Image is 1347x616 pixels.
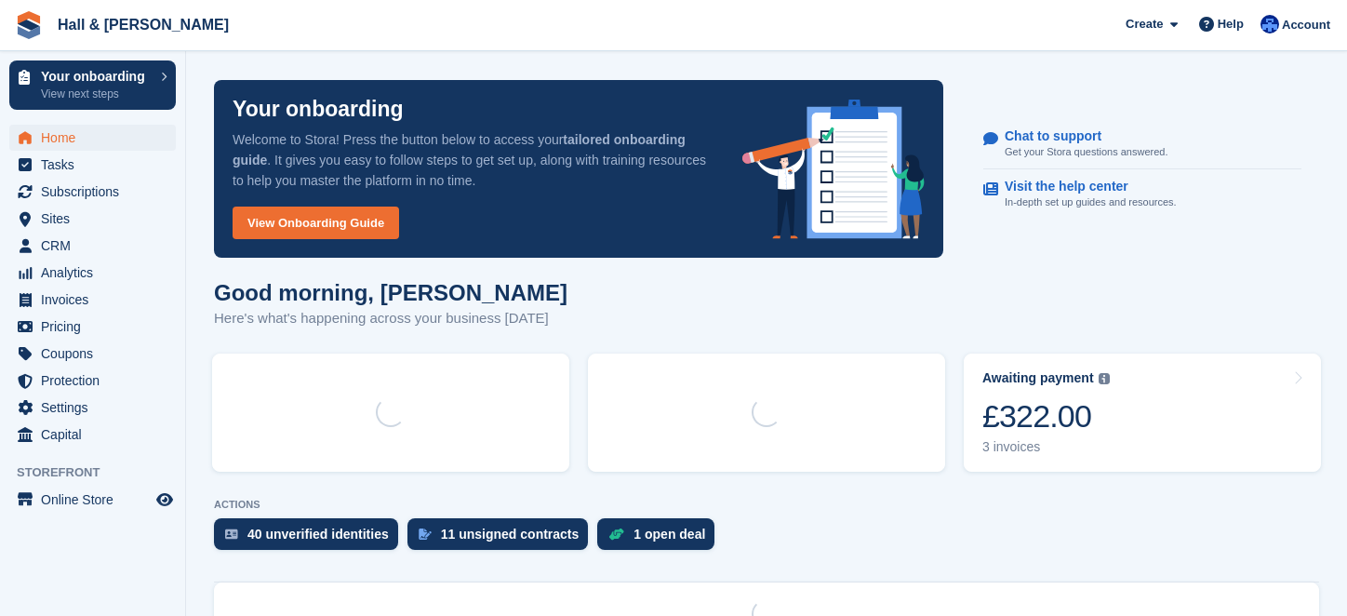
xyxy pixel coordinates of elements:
[233,99,404,120] p: Your onboarding
[982,397,1110,435] div: £322.00
[9,152,176,178] a: menu
[982,439,1110,455] div: 3 invoices
[633,527,705,542] div: 1 open deal
[41,368,153,394] span: Protection
[214,280,567,305] h1: Good morning, [PERSON_NAME]
[608,528,624,541] img: deal-1b604bf984904fb50ccaf53a9ad4b4a5d6e5aea283cecdc64d6e3604feb123c2.svg
[419,529,432,540] img: contract_signature_icon-13c848040528278c33f63329250d36e43548de30e8caae1d1a13099fd9432cc5.svg
[1005,194,1177,210] p: In-depth set up guides and resources.
[9,395,176,421] a: menu
[41,314,153,340] span: Pricing
[1260,15,1279,33] img: Claire Banham
[41,152,153,178] span: Tasks
[153,489,176,511] a: Preview store
[1005,144,1167,160] p: Get your Stora questions answered.
[41,86,152,102] p: View next steps
[41,287,153,313] span: Invoices
[597,518,724,559] a: 1 open deal
[41,260,153,286] span: Analytics
[9,60,176,110] a: Your onboarding View next steps
[742,100,925,239] img: onboarding-info-6c161a55d2c0e0a8cae90662b2fe09162a5109e8cc188191df67fb4f79e88e88.svg
[9,179,176,205] a: menu
[41,395,153,421] span: Settings
[9,487,176,513] a: menu
[1126,15,1163,33] span: Create
[964,354,1321,472] a: Awaiting payment £322.00 3 invoices
[41,422,153,448] span: Capital
[9,233,176,259] a: menu
[41,125,153,151] span: Home
[1005,128,1153,144] p: Chat to support
[9,314,176,340] a: menu
[1218,15,1244,33] span: Help
[1282,16,1330,34] span: Account
[407,518,598,559] a: 11 unsigned contracts
[41,70,152,83] p: Your onboarding
[41,206,153,232] span: Sites
[214,308,567,329] p: Here's what's happening across your business [DATE]
[225,529,238,540] img: verify_identity-adf6edd0f0f0b5bbfe63781bf79b02c33cf7c696d77639b501bdc392416b5a36.svg
[41,487,153,513] span: Online Store
[214,518,407,559] a: 40 unverified identities
[15,11,43,39] img: stora-icon-8386f47178a22dfd0bd8f6a31ec36ba5ce8667c1dd55bd0f319d3a0aa187defe.svg
[441,527,580,542] div: 11 unsigned contracts
[9,206,176,232] a: menu
[41,233,153,259] span: CRM
[9,260,176,286] a: menu
[9,422,176,448] a: menu
[41,179,153,205] span: Subscriptions
[41,341,153,367] span: Coupons
[9,368,176,394] a: menu
[50,9,236,40] a: Hall & [PERSON_NAME]
[1005,179,1162,194] p: Visit the help center
[247,527,389,542] div: 40 unverified identities
[233,129,713,191] p: Welcome to Stora! Press the button below to access your . It gives you easy to follow steps to ge...
[9,287,176,313] a: menu
[9,341,176,367] a: menu
[982,370,1094,386] div: Awaiting payment
[233,207,399,239] a: View Onboarding Guide
[17,463,185,482] span: Storefront
[983,119,1301,170] a: Chat to support Get your Stora questions answered.
[1099,373,1110,384] img: icon-info-grey-7440780725fd019a000dd9b08b2336e03edf1995a4989e88bcd33f0948082b44.svg
[983,169,1301,220] a: Visit the help center In-depth set up guides and resources.
[9,125,176,151] a: menu
[214,499,1319,511] p: ACTIONS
